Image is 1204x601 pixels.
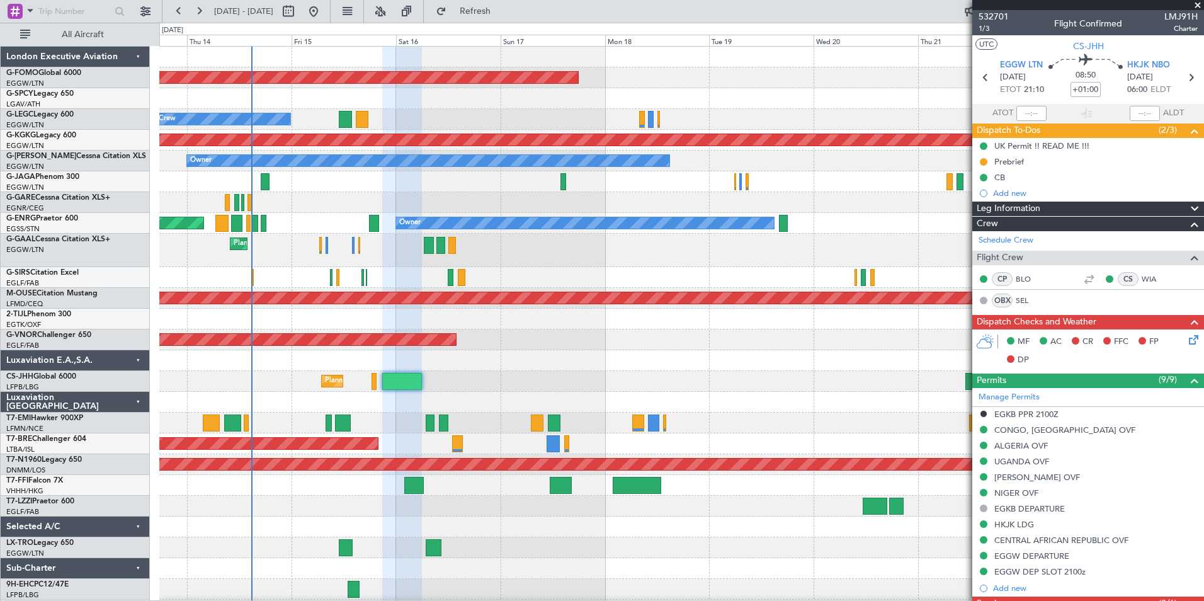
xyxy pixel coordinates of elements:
a: WIA [1142,273,1170,285]
div: Tue 19 [709,35,814,46]
div: EGKB DEPARTURE [994,503,1065,514]
a: VHHH/HKG [6,486,43,496]
span: Permits [977,374,1006,388]
button: All Aircraft [14,25,137,45]
span: CR [1082,336,1093,348]
span: 532701 [979,10,1009,23]
a: G-JAGAPhenom 300 [6,173,79,181]
div: [DATE] [162,25,183,36]
span: 2-TIJL [6,311,27,318]
span: G-GAAL [6,236,35,243]
a: G-VNORChallenger 650 [6,331,91,339]
a: EGGW/LTN [6,162,44,171]
a: G-SPCYLegacy 650 [6,90,74,98]
span: T7-LZZI [6,498,32,505]
a: BLO [1016,273,1044,285]
a: LTBA/ISL [6,445,35,454]
a: EGSS/STN [6,224,40,234]
a: T7-EMIHawker 900XP [6,415,83,422]
span: Leg Information [977,202,1040,216]
a: G-FOMOGlobal 6000 [6,69,81,77]
span: T7-EMI [6,415,31,422]
a: EGGW/LTN [6,549,44,558]
a: T7-N1960Legacy 650 [6,456,82,464]
a: EGTK/OXF [6,320,41,329]
div: Add new [993,583,1198,593]
div: NIGER OVF [994,488,1038,498]
a: EGGW/LTN [6,245,44,255]
span: Refresh [449,7,502,16]
span: [DATE] [1127,71,1153,84]
div: Flight Confirmed [1054,17,1122,30]
span: EGGW LTN [1000,59,1043,72]
span: ATOT [992,107,1013,120]
span: All Aircraft [33,30,133,39]
span: T7-BRE [6,435,32,443]
span: ELDT [1150,84,1171,96]
a: 2-TIJLPhenom 300 [6,311,71,318]
span: FFC [1114,336,1128,348]
span: G-GARE [6,194,35,202]
div: CONGO, [GEOGRAPHIC_DATA] OVF [994,425,1135,435]
span: T7-FFI [6,477,28,484]
div: Thu 14 [187,35,292,46]
span: Flight Crew [977,251,1023,265]
span: 1/3 [979,23,1009,34]
div: Thu 21 [918,35,1023,46]
div: EGGW DEP SLOT 2100z [994,566,1086,577]
a: T7-LZZIPraetor 600 [6,498,74,505]
a: T7-BREChallenger 604 [6,435,86,443]
span: 08:50 [1076,69,1096,82]
span: FP [1149,336,1159,348]
div: CP [992,272,1013,286]
span: LX-TRO [6,539,33,547]
div: HKJK LDG [994,519,1034,530]
a: EGNR/CEG [6,203,44,213]
span: DP [1018,354,1029,367]
a: DNMM/LOS [6,466,45,475]
div: CENTRAL AFRICAN REPUBLIC OVF [994,535,1128,546]
input: --:-- [1016,106,1047,121]
span: (9/9) [1159,373,1177,386]
a: EGGW/LTN [6,141,44,151]
div: No Crew [147,110,176,129]
a: G-[PERSON_NAME]Cessna Citation XLS [6,152,146,160]
div: Mon 18 [605,35,710,46]
a: LFPB/LBG [6,590,39,600]
span: G-VNOR [6,331,37,339]
a: 9H-EHCPC12/47E [6,581,69,588]
a: T7-FFIFalcon 7X [6,477,63,484]
span: M-OUSE [6,290,37,297]
span: G-[PERSON_NAME] [6,152,76,160]
div: Owner [399,214,421,232]
div: Wed 20 [814,35,918,46]
span: G-LEGC [6,111,33,118]
span: Charter [1164,23,1198,34]
span: 21:10 [1024,84,1044,96]
a: EGGW/LTN [6,79,44,88]
a: Schedule Crew [979,234,1033,247]
span: G-JAGA [6,173,35,181]
a: G-GAALCessna Citation XLS+ [6,236,110,243]
span: ALDT [1163,107,1184,120]
div: Fri 15 [292,35,396,46]
span: [DATE] - [DATE] [214,6,273,17]
span: ETOT [1000,84,1021,96]
div: CB [994,172,1005,183]
a: LFMN/NCE [6,424,43,433]
div: [PERSON_NAME] OVF [994,472,1080,483]
span: 06:00 [1127,84,1147,96]
button: UTC [975,38,997,50]
span: HKJK NBO [1127,59,1170,72]
a: G-LEGCLegacy 600 [6,111,74,118]
a: M-OUSECitation Mustang [6,290,98,297]
span: T7-N1960 [6,456,42,464]
span: G-SIRS [6,269,30,277]
span: G-SPCY [6,90,33,98]
div: EGGW DEPARTURE [994,551,1069,561]
span: AC [1050,336,1062,348]
a: EGLF/FAB [6,507,39,517]
div: Planned Maint [GEOGRAPHIC_DATA] ([GEOGRAPHIC_DATA]) [325,372,523,391]
div: UK Permit !! READ ME !!! [994,140,1089,151]
div: Sat 16 [396,35,501,46]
